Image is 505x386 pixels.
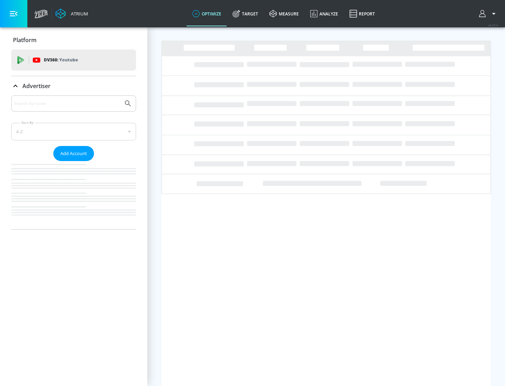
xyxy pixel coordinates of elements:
span: Add Account [60,149,87,158]
p: DV360: [44,56,78,64]
a: Report [344,1,381,26]
p: Platform [13,36,36,44]
span: v 4.25.4 [488,23,498,27]
a: measure [264,1,304,26]
div: DV360: Youtube [11,49,136,71]
a: Analyze [304,1,344,26]
p: Advertiser [22,82,50,90]
nav: list of Advertiser [11,161,136,229]
a: Atrium [55,8,88,19]
div: Advertiser [11,76,136,96]
input: Search by name [14,99,120,108]
div: A-Z [11,123,136,140]
p: Youtube [59,56,78,64]
a: Target [227,1,264,26]
a: optimize [187,1,227,26]
div: Platform [11,30,136,50]
div: Advertiser [11,95,136,229]
div: Atrium [68,11,88,17]
label: Sort By [20,120,35,125]
button: Add Account [53,146,94,161]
